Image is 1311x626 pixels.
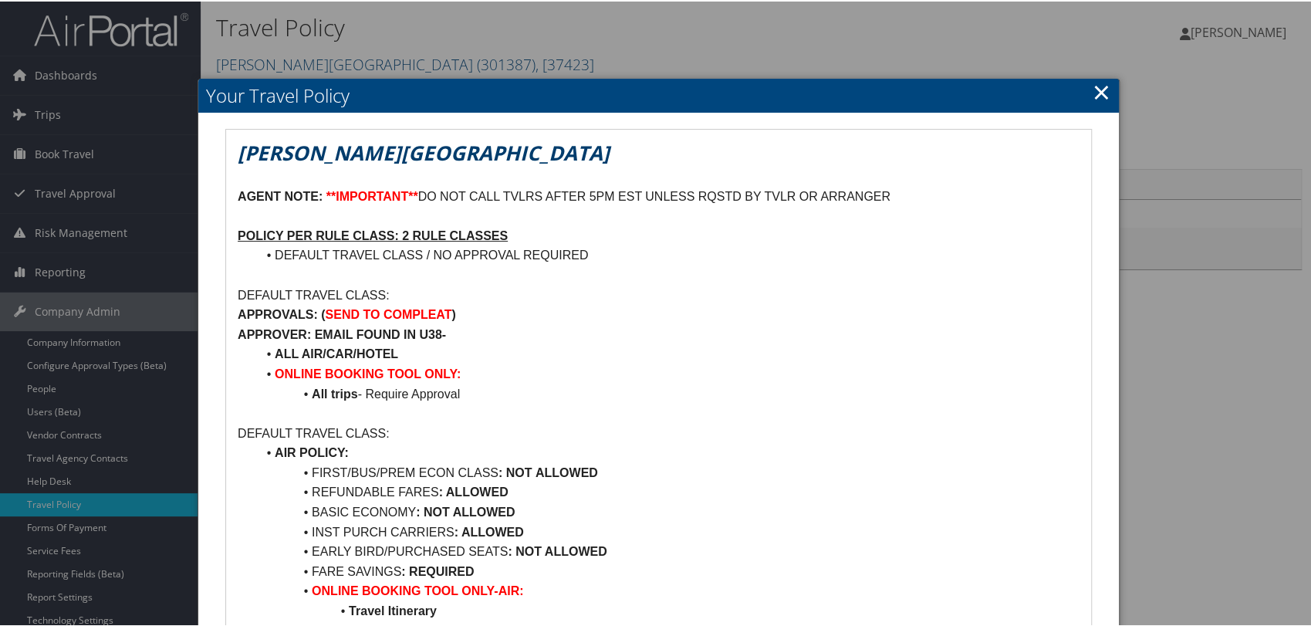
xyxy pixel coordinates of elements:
[508,543,607,557] strong: : NOT ALLOWED
[326,306,452,320] strong: SEND TO COMPLEAT
[256,521,1080,541] li: INST PURCH CARRIERS
[275,366,461,379] strong: ONLINE BOOKING TOOL ONLY:
[198,77,1119,111] h2: Your Travel Policy
[256,501,1080,521] li: BASIC ECONOMY
[451,306,455,320] strong: )
[238,188,323,201] strong: AGENT NOTE:
[238,137,610,165] em: [PERSON_NAME][GEOGRAPHIC_DATA]
[256,540,1080,560] li: EARLY BIRD/PURCHASED SEATS
[416,504,515,517] strong: : NOT ALLOWED
[312,386,358,399] strong: All trips
[238,327,446,340] strong: APPROVER: EMAIL FOUND IN U38-
[498,465,532,478] strong: : NOT
[439,484,509,497] strong: : ALLOWED
[238,185,1080,205] p: DO NOT CALL TVLRS AFTER 5PM EST UNLESS RQSTD BY TVLR OR ARRANGER
[238,306,325,320] strong: APPROVALS: (
[256,462,1080,482] li: FIRST/BUS/PREM ECON CLASS
[454,524,524,537] strong: : ALLOWED
[536,465,598,478] strong: ALLOWED
[401,563,474,577] strong: : REQUIRED
[256,244,1080,264] li: DEFAULT TRAVEL CLASS / NO APPROVAL REQUIRED
[256,383,1080,403] li: - Require Approval
[349,603,437,616] strong: Travel Itinerary
[256,560,1080,580] li: FARE SAVINGS
[1093,75,1110,106] a: Close
[275,346,398,359] strong: ALL AIR/CAR/HOTEL
[238,228,508,241] u: POLICY PER RULE CLASS: 2 RULE CLASSES
[312,583,523,596] strong: ONLINE BOOKING TOOL ONLY-AIR:
[275,445,349,458] strong: AIR POLICY:
[238,422,1080,442] p: DEFAULT TRAVEL CLASS:
[238,284,1080,304] p: DEFAULT TRAVEL CLASS:
[256,481,1080,501] li: REFUNDABLE FARES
